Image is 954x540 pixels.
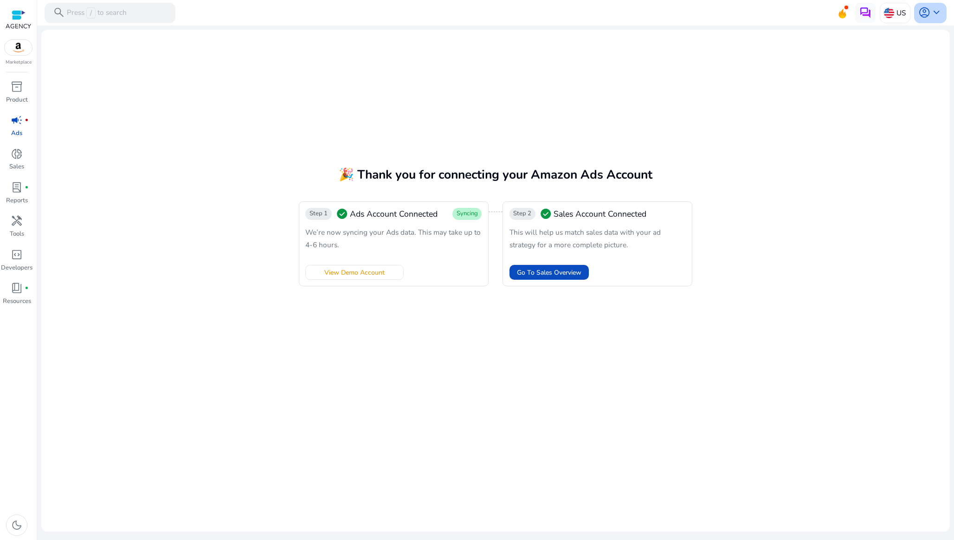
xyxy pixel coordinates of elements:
[509,265,589,280] button: Go To Sales Overview
[554,208,646,220] span: Sales Account Connected
[6,22,31,32] p: AGENCY
[25,286,29,290] span: fiber_manual_record
[309,210,328,218] span: Step 1
[11,249,23,261] span: code_blocks
[10,230,24,239] p: Tools
[6,96,28,105] p: Product
[25,118,29,122] span: fiber_manual_record
[11,81,23,93] span: inventory_2
[305,265,403,280] button: View Demo Account
[6,59,32,66] p: Marketplace
[11,215,23,227] span: handyman
[67,7,127,19] p: Press to search
[896,5,906,21] p: US
[457,210,478,218] span: Syncing
[9,162,24,172] p: Sales
[509,227,661,249] span: This will help us match sales data with your ad strategy for a more complete picture.
[3,297,31,306] p: Resources
[53,6,65,19] span: search
[324,268,385,277] span: View Demo Account
[11,282,23,294] span: book_4
[11,129,22,138] p: Ads
[6,196,28,206] p: Reports
[350,208,438,220] span: Ads Account Connected
[339,166,652,183] span: 🎉 Thank you for connecting your Amazon Ads Account
[1,264,32,273] p: Developers
[86,7,95,19] span: /
[11,519,23,531] span: dark_mode
[513,210,531,218] span: Step 2
[11,181,23,193] span: lab_profile
[5,40,32,55] img: amazon.svg
[930,6,942,19] span: keyboard_arrow_down
[336,208,348,220] span: check_circle
[884,8,894,18] img: us.svg
[25,186,29,190] span: fiber_manual_record
[918,6,930,19] span: account_circle
[305,227,481,249] span: We’re now syncing your Ads data. This may take up to 4-6 hours.
[11,148,23,160] span: donut_small
[11,114,23,126] span: campaign
[540,208,552,220] span: check_circle
[517,268,581,277] span: Go To Sales Overview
